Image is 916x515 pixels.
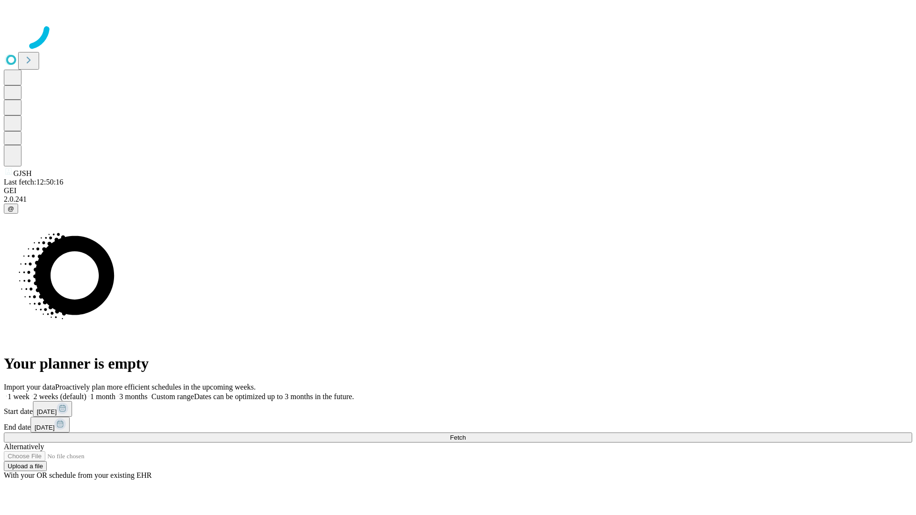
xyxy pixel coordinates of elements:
[4,178,63,186] span: Last fetch: 12:50:16
[33,401,72,417] button: [DATE]
[4,355,912,372] h1: Your planner is empty
[4,401,912,417] div: Start date
[55,383,256,391] span: Proactively plan more efficient schedules in the upcoming weeks.
[4,195,912,204] div: 2.0.241
[450,434,466,441] span: Fetch
[4,186,912,195] div: GEI
[4,443,44,451] span: Alternatively
[151,392,194,401] span: Custom range
[8,392,30,401] span: 1 week
[4,471,152,479] span: With your OR schedule from your existing EHR
[4,417,912,433] div: End date
[37,408,57,415] span: [DATE]
[90,392,115,401] span: 1 month
[4,433,912,443] button: Fetch
[119,392,147,401] span: 3 months
[4,461,47,471] button: Upload a file
[8,205,14,212] span: @
[31,417,70,433] button: [DATE]
[4,204,18,214] button: @
[33,392,86,401] span: 2 weeks (default)
[194,392,354,401] span: Dates can be optimized up to 3 months in the future.
[13,169,31,177] span: GJSH
[34,424,54,431] span: [DATE]
[4,383,55,391] span: Import your data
